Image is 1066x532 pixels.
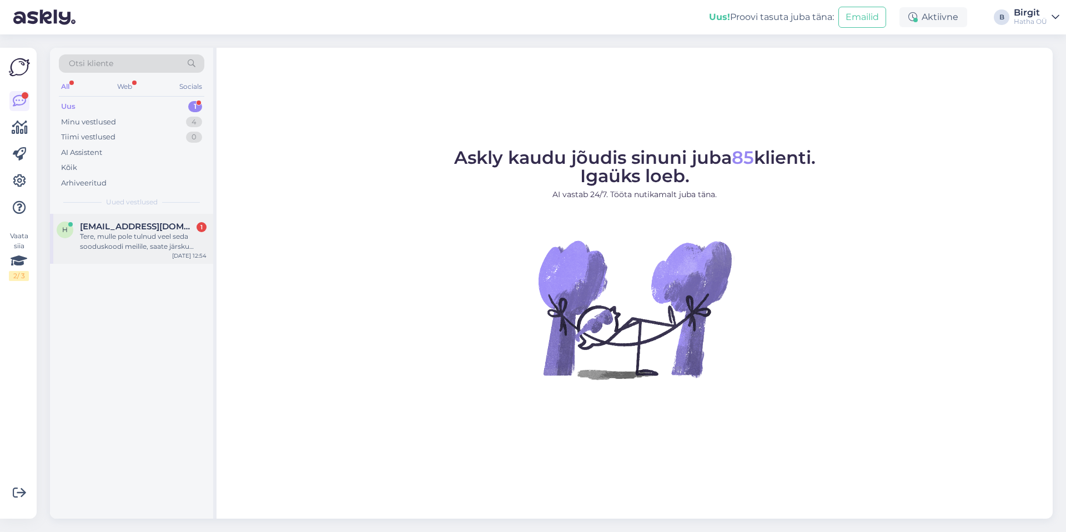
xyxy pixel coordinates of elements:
[186,132,202,143] div: 0
[9,231,29,281] div: Vaata siia
[61,101,76,112] div: Uus
[994,9,1009,25] div: B
[709,11,834,24] div: Proovi tasuta juba täna:
[61,117,116,128] div: Minu vestlused
[61,162,77,173] div: Kõik
[106,197,158,207] span: Uued vestlused
[62,225,68,234] span: h
[197,222,207,232] div: 1
[177,79,204,94] div: Socials
[80,222,195,232] span: henrirummo@gmail.com
[1014,17,1047,26] div: Hatha OÜ
[59,79,72,94] div: All
[732,147,754,168] span: 85
[172,252,207,260] div: [DATE] 12:54
[454,147,816,187] span: Askly kaudu jõudis sinuni juba klienti. Igaüks loeb.
[9,271,29,281] div: 2 / 3
[69,58,113,69] span: Otsi kliente
[1014,8,1047,17] div: Birgit
[454,189,816,200] p: AI vastab 24/7. Tööta nutikamalt juba täna.
[61,147,102,158] div: AI Assistent
[9,57,30,78] img: Askly Logo
[1014,8,1059,26] a: BirgitHatha OÜ
[709,12,730,22] b: Uus!
[61,178,107,189] div: Arhiveeritud
[115,79,134,94] div: Web
[186,117,202,128] div: 4
[188,101,202,112] div: 1
[80,232,207,252] div: Tere, mulle pole tulnud veel seda sooduskoodi meilile, saate järsku saata uuesti
[838,7,886,28] button: Emailid
[899,7,967,27] div: Aktiivne
[61,132,115,143] div: Tiimi vestlused
[535,209,735,409] img: No Chat active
